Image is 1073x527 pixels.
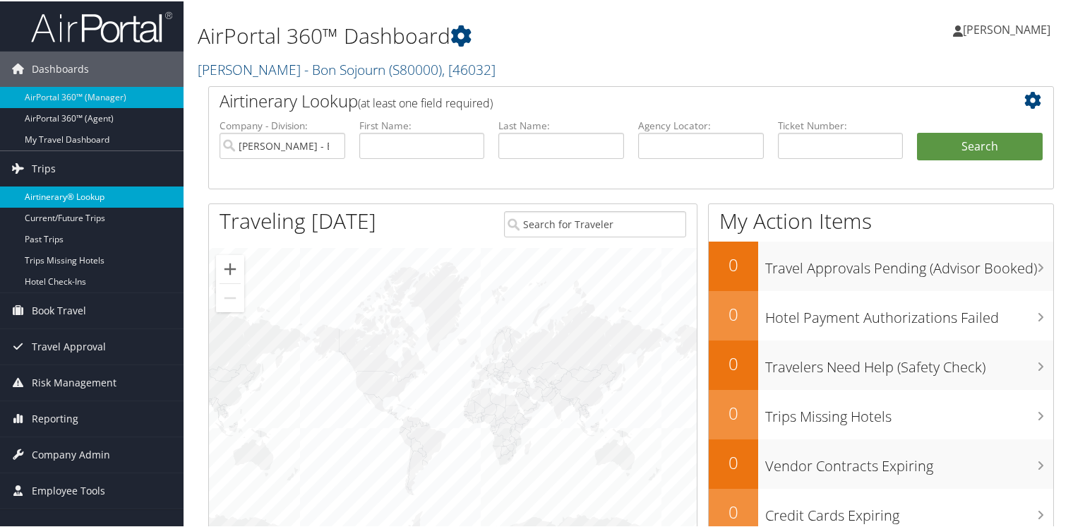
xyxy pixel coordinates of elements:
h3: Travelers Need Help (Safety Check) [765,349,1053,376]
img: airportal-logo.png [31,9,172,42]
span: Employee Tools [32,472,105,507]
h3: Travel Approvals Pending (Advisor Booked) [765,250,1053,277]
span: , [ 46032 ] [442,59,496,78]
h2: 0 [709,251,758,276]
h1: My Action Items [709,205,1053,235]
button: Search [917,131,1043,160]
h2: Airtinerary Lookup [220,88,972,112]
h1: AirPortal 360™ Dashboard [198,20,776,49]
a: 0Trips Missing Hotels [709,389,1053,438]
span: Dashboards [32,50,89,85]
h2: 0 [709,350,758,374]
h2: 0 [709,499,758,523]
h3: Trips Missing Hotels [765,398,1053,425]
h3: Hotel Payment Authorizations Failed [765,300,1053,326]
a: [PERSON_NAME] - Bon Sojourn [198,59,496,78]
span: Book Travel [32,292,86,327]
span: Trips [32,150,56,185]
label: Last Name: [498,117,624,131]
a: 0Travelers Need Help (Safety Check) [709,339,1053,389]
label: Ticket Number: [778,117,904,131]
h2: 0 [709,449,758,473]
h1: Traveling [DATE] [220,205,376,235]
span: (at least one field required) [358,94,493,109]
span: Company Admin [32,436,110,471]
label: Agency Locator: [638,117,764,131]
button: Zoom in [216,254,244,282]
label: First Name: [359,117,485,131]
h3: Vendor Contracts Expiring [765,448,1053,475]
span: Reporting [32,400,78,435]
h3: Credit Cards Expiring [765,497,1053,524]
a: 0Travel Approvals Pending (Advisor Booked) [709,240,1053,290]
button: Zoom out [216,283,244,311]
a: 0Hotel Payment Authorizations Failed [709,290,1053,339]
span: ( S80000 ) [389,59,442,78]
a: [PERSON_NAME] [953,7,1065,49]
span: [PERSON_NAME] [963,20,1050,36]
label: Company - Division: [220,117,345,131]
h2: 0 [709,301,758,325]
input: Search for Traveler [504,210,686,236]
span: Risk Management [32,364,116,399]
h2: 0 [709,400,758,424]
span: Travel Approval [32,328,106,363]
a: 0Vendor Contracts Expiring [709,438,1053,487]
